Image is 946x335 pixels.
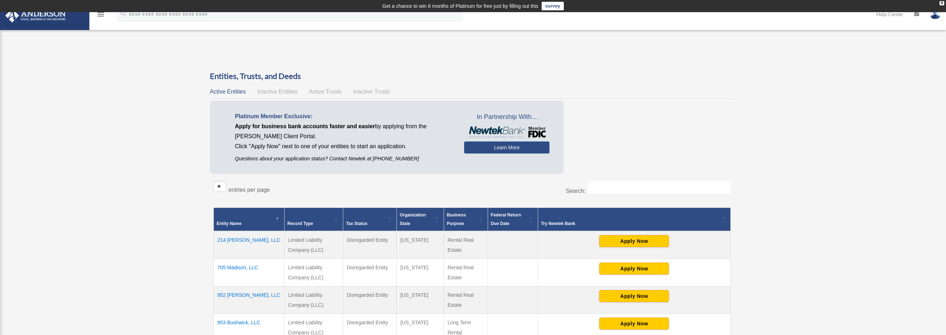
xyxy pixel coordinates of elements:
button: Apply Now [599,262,669,275]
td: Limited Liability Company (LLC) [284,286,343,314]
th: Business Purpose: Activate to sort [444,207,488,231]
label: entries per page [228,187,270,193]
th: Record Type: Activate to sort [284,207,343,231]
td: 705 Madison, LLC [214,259,285,286]
span: Record Type [287,221,313,226]
td: Limited Liability Company (LLC) [284,231,343,259]
td: Rental Real Estate [444,231,488,259]
td: Rental Real Estate [444,286,488,314]
td: [US_STATE] [396,231,444,259]
td: [US_STATE] [396,286,444,314]
div: Get a chance to win 6 months of Platinum for free just by filling out this [382,2,538,10]
label: Search: [566,188,586,194]
span: Federal Return Due Date [491,212,521,226]
p: Questions about your application status? Contact Newtek at [PHONE_NUMBER] [235,154,453,163]
td: 952 [PERSON_NAME], LLC [214,286,285,314]
span: Inactive Trusts [353,89,390,95]
a: survey [542,2,564,10]
i: menu [97,10,105,19]
td: Limited Liability Company (LLC) [284,259,343,286]
td: Disregarded Entity [343,259,396,286]
span: In Partnership With... [464,111,550,123]
p: Click "Apply Now" next to one of your entities to start an application. [235,141,453,151]
p: Platinum Member Exclusive: [235,111,453,121]
img: NewtekBankLogoSM.png [468,126,546,138]
button: Apply Now [599,290,669,302]
td: Rental Real Estate [444,259,488,286]
span: Active Trusts [309,89,342,95]
a: Learn More [464,141,550,154]
th: Entity Name: Activate to invert sorting [214,207,285,231]
span: Entity Name [217,221,241,226]
div: close [940,1,944,5]
td: Disregarded Entity [343,286,396,314]
button: Apply Now [599,317,669,330]
span: Active Entities [210,89,246,95]
span: Apply for business bank accounts faster and easier [235,123,375,129]
td: Disregarded Entity [343,231,396,259]
h3: Entities, Trusts, and Deeds [210,71,734,82]
div: Try Newtek Bank [541,219,720,228]
i: search [119,10,127,17]
th: Organization State: Activate to sort [396,207,444,231]
img: User Pic [930,9,941,19]
th: Tax Status: Activate to sort [343,207,396,231]
span: Organization State [400,212,426,226]
span: Tax Status [346,221,368,226]
span: Business Purpose [447,212,466,226]
th: Try Newtek Bank : Activate to sort [538,207,730,231]
td: [US_STATE] [396,259,444,286]
a: menu [97,12,105,19]
span: Inactive Entities [257,89,297,95]
p: by applying from the [PERSON_NAME] Client Portal. [235,121,453,141]
td: 214 [PERSON_NAME], LLC [214,231,285,259]
th: Federal Return Due Date: Activate to sort [488,207,538,231]
img: Anderson Advisors Platinum Portal [3,9,68,22]
button: Apply Now [599,235,669,247]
